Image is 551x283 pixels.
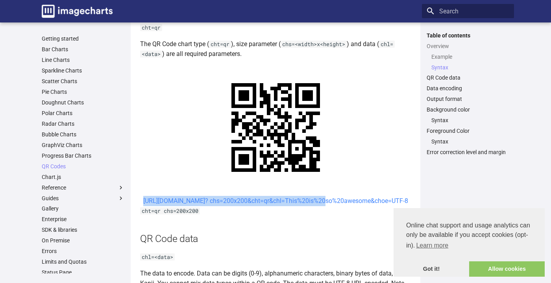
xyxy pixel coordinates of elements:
[427,117,509,124] nav: Background color
[42,152,124,159] a: Progress Bar Charts
[42,205,124,212] a: Gallery
[431,64,509,71] a: Syntax
[415,240,449,251] a: learn more about cookies
[427,106,509,113] a: Background color
[42,78,124,85] a: Scatter Charts
[42,120,124,127] a: Radar Charts
[427,149,509,156] a: Error correction level and margin
[42,88,124,95] a: Pie Charts
[42,248,124,255] a: Errors
[427,53,509,71] nav: Overview
[406,221,532,251] span: Online chat support and usage analytics can only be available if you accept cookies (opt-in).
[422,32,514,156] nav: Table of contents
[42,35,124,42] a: Getting started
[431,117,509,124] a: Syntax
[39,2,116,21] a: Image-Charts documentation
[42,67,124,74] a: Sparkline Charts
[42,5,113,18] img: logo
[209,41,231,48] code: cht=qr
[42,195,124,202] label: Guides
[140,39,411,59] p: The QR Code chart type ( ), size parameter ( ) and data ( ) are all required parameters.
[394,208,545,277] div: cookieconsent
[427,127,509,134] a: Foreground Color
[427,138,509,145] nav: Foreground Color
[281,41,347,48] code: chs=<width>x<height>
[42,46,124,53] a: Bar Charts
[140,24,162,31] code: cht=qr
[42,173,124,181] a: Chart.js
[42,131,124,138] a: Bubble Charts
[42,269,124,276] a: Status Page
[42,184,124,191] label: Reference
[427,74,509,81] a: QR Code data
[394,261,469,277] a: dismiss cookie message
[143,197,408,205] a: [URL][DOMAIN_NAME]? chs=200x200&cht=qr&chl=This%20is%20so%20awesome&choe=UTF-8
[140,253,175,261] code: chl=<data>
[422,32,514,39] label: Table of contents
[431,53,509,60] a: Example
[42,258,124,265] a: Limits and Quotas
[427,95,509,102] a: Output format
[427,85,509,92] a: Data encoding
[42,237,124,244] a: On Premise
[427,43,509,50] a: Overview
[42,99,124,106] a: Doughnut Charts
[140,207,200,214] code: cht=qr chs=200x200
[42,141,124,149] a: GraphViz Charts
[42,226,124,233] a: SDK & libraries
[431,138,509,145] a: Syntax
[42,110,124,117] a: Polar Charts
[469,261,545,277] a: allow cookies
[42,216,124,223] a: Enterprise
[140,232,411,246] h2: QR Code data
[422,4,514,18] input: Search
[42,56,124,63] a: Line Charts
[42,163,124,170] a: QR Codes
[214,65,338,190] img: chart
